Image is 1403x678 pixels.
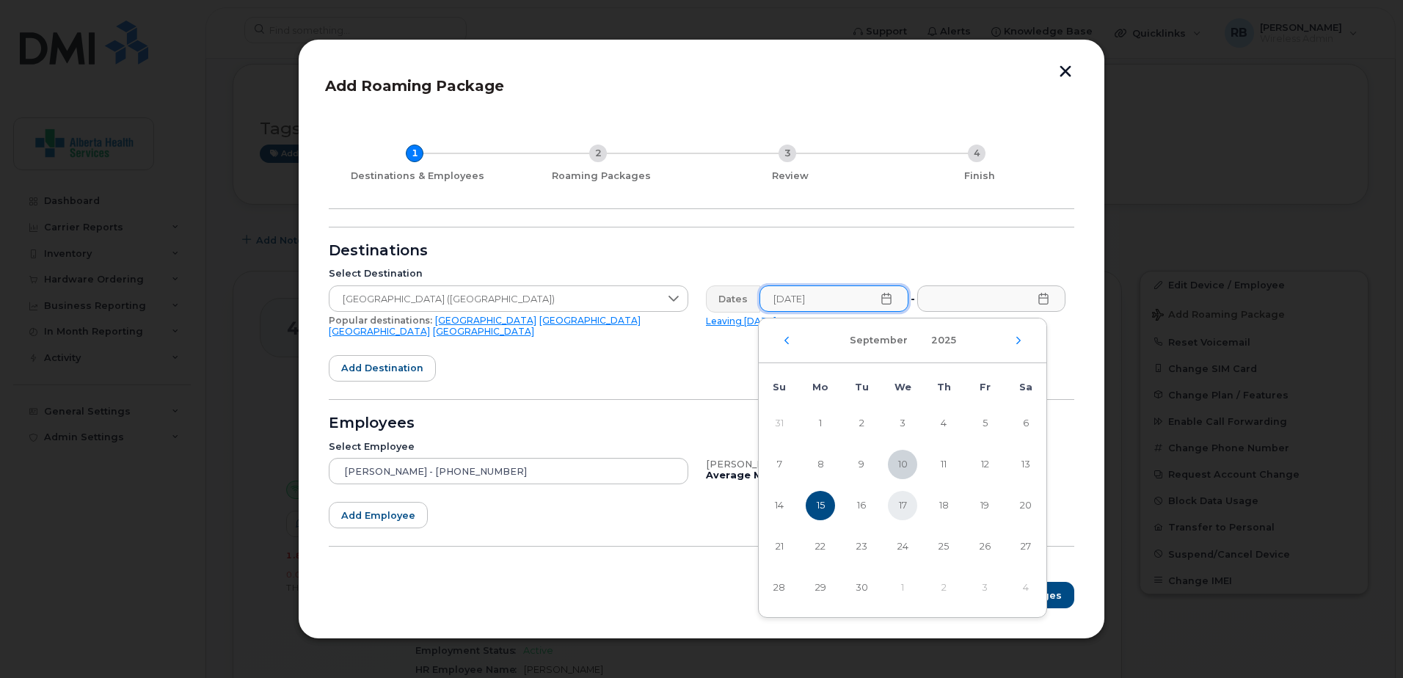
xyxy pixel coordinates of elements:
[847,532,876,561] span: 23
[847,491,876,520] span: 16
[964,526,1005,567] td: 26
[706,470,836,481] b: Average Monthly Usage:
[329,441,688,453] div: Select Employee
[841,485,882,526] td: 16
[806,573,835,602] span: 29
[765,573,794,602] span: 28
[706,459,1065,470] div: [PERSON_NAME], iPhone, Bell
[341,508,415,522] span: Add employee
[329,355,436,382] button: Add destination
[806,532,835,561] span: 22
[929,532,958,561] span: 25
[329,418,1074,429] div: Employees
[968,145,985,162] div: 4
[329,245,1074,257] div: Destinations
[964,567,1005,608] td: 3
[329,326,430,337] a: [GEOGRAPHIC_DATA]
[923,485,964,526] td: 18
[765,532,794,561] span: 21
[765,450,794,479] span: 7
[806,491,835,520] span: 15
[800,403,841,444] td: 1
[929,491,958,520] span: 18
[512,170,690,182] div: Roaming Packages
[888,532,917,561] span: 24
[922,327,965,354] button: Choose Year
[847,409,876,438] span: 2
[329,286,660,313] span: United States of America (USA)
[882,485,923,526] td: 17
[800,567,841,608] td: 29
[964,403,1005,444] td: 5
[759,567,800,608] td: 28
[773,382,786,393] span: Su
[1011,532,1041,561] span: 27
[888,491,917,520] span: 17
[923,526,964,567] td: 25
[923,567,964,608] td: 2
[341,361,423,375] span: Add destination
[847,450,876,479] span: 9
[433,326,534,337] a: [GEOGRAPHIC_DATA]
[759,526,800,567] td: 21
[841,327,916,354] button: Choose Month
[970,532,999,561] span: 26
[806,409,835,438] span: 1
[1005,526,1046,567] td: 27
[855,382,869,393] span: Tu
[1005,567,1046,608] td: 4
[329,268,688,280] div: Select Destination
[1005,485,1046,526] td: 20
[882,403,923,444] td: 3
[779,145,796,162] div: 3
[882,526,923,567] td: 24
[882,444,923,485] td: 10
[937,382,951,393] span: Th
[1011,409,1041,438] span: 6
[329,458,688,484] input: Search device
[841,526,882,567] td: 23
[759,444,800,485] td: 7
[894,382,911,393] span: We
[701,170,879,182] div: Review
[888,409,917,438] span: 3
[970,491,999,520] span: 19
[706,316,776,327] a: Leaving [DATE]
[1019,382,1032,393] span: Sa
[923,444,964,485] td: 11
[759,285,908,312] input: Please fill out this field
[812,382,828,393] span: Mo
[970,450,999,479] span: 12
[1014,336,1023,345] button: Next Month
[980,382,991,393] span: Fr
[841,567,882,608] td: 30
[329,502,428,528] button: Add employee
[929,450,958,479] span: 11
[759,403,800,444] td: 31
[970,409,999,438] span: 5
[589,145,607,162] div: 2
[759,485,800,526] td: 14
[847,573,876,602] span: 30
[1005,403,1046,444] td: 6
[841,444,882,485] td: 9
[964,485,1005,526] td: 19
[929,409,958,438] span: 4
[800,444,841,485] td: 8
[329,315,432,326] span: Popular destinations:
[923,403,964,444] td: 4
[841,403,882,444] td: 2
[964,444,1005,485] td: 12
[758,318,1047,618] div: Choose Date
[1005,444,1046,485] td: 13
[435,315,536,326] a: [GEOGRAPHIC_DATA]
[1011,491,1041,520] span: 20
[800,526,841,567] td: 22
[782,336,791,345] button: Previous Month
[325,77,504,95] span: Add Roaming Package
[908,285,918,312] div: -
[539,315,641,326] a: [GEOGRAPHIC_DATA]
[765,491,794,520] span: 14
[888,450,917,479] span: 10
[800,485,841,526] td: 15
